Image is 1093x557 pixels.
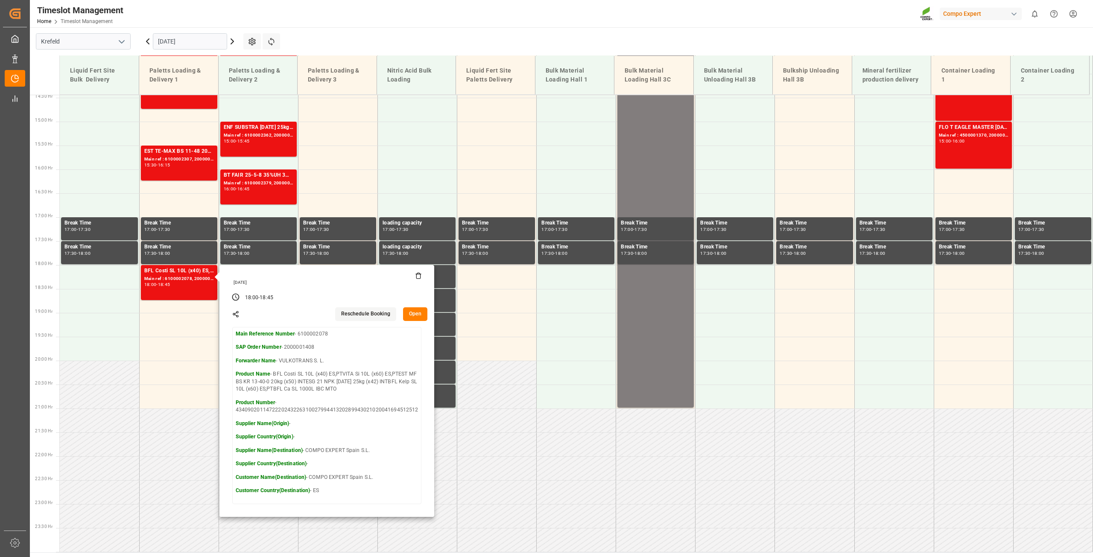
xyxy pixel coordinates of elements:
span: 20:30 Hr [35,381,53,385]
img: Screenshot%202023-09-29%20at%2010.02.21.png_1712312052.png [920,6,934,21]
strong: Forwarder Name [236,358,276,364]
div: Main ref : 6100002078, 2000001408 [144,275,214,283]
strong: Customer Name(Destination) [236,474,306,480]
div: Break Time [462,243,532,251]
strong: Supplier Country(Destination) [236,461,307,467]
div: 18:00 [158,251,170,255]
div: Break Time [621,219,690,227]
div: Break Time [64,219,134,227]
div: - [871,227,873,231]
div: - [474,227,476,231]
div: 15:45 [237,139,250,143]
div: 17:30 [953,227,965,231]
div: 17:30 [621,251,633,255]
div: Break Time [224,243,293,251]
div: 17:00 [144,227,157,231]
span: 16:00 Hr [35,166,53,170]
div: - [156,163,158,167]
div: 15:30 [144,163,157,167]
span: 15:00 Hr [35,118,53,122]
div: - [633,227,634,231]
div: Mineral fertilizer production delivery [859,63,924,87]
div: - [713,251,714,255]
strong: SAP Order Number [236,344,281,350]
div: BFL Costi SL 10L (x40) ES,PTVITA Si 10L (x60) ES,PTEST MF BS KR 13-40-0 20kg (x50) INTESG 21 NPK ... [144,267,214,275]
div: - [316,227,317,231]
div: 18:00 [317,251,329,255]
div: Bulk Material Loading Hall 1 [542,63,608,87]
div: Break Time [939,219,1008,227]
input: Type to search/select [36,33,131,50]
div: 18:00 [555,251,567,255]
div: 17:30 [317,227,329,231]
span: 20:00 Hr [35,357,53,362]
div: 17:00 [859,227,872,231]
span: 15:30 Hr [35,142,53,146]
div: 17:00 [462,227,474,231]
div: 17:30 [396,227,409,231]
div: 17:30 [476,227,488,231]
div: - [792,227,793,231]
div: - [792,251,793,255]
div: Bulk Material Unloading Hall 3B [701,63,766,87]
div: - [871,251,873,255]
div: Liquid Fert Site Bulk Delivery [67,63,132,87]
div: - [156,251,158,255]
span: 22:30 Hr [35,476,53,481]
strong: Customer Country(Destination) [236,487,310,493]
span: 18:00 Hr [35,261,53,266]
div: 17:30 [700,251,713,255]
div: 16:45 [237,187,250,191]
div: EST TE-MAX BS 11-48 20kg (x56) INT [144,147,214,156]
div: 17:00 [1018,227,1031,231]
button: Compo Expert [940,6,1025,22]
div: - [316,251,317,255]
div: ENF SUBSTRA [DATE] 25kg (x40) INTBAPL 15 3x5kg (x50) DE FR ENTRFLO T Turf 20-5-8 25kg (x40) INTBT... [224,123,293,132]
div: - [236,139,237,143]
div: Break Time [144,219,214,227]
div: Liquid Fert Site Paletts Delivery [463,63,528,87]
div: 18:00 [1032,251,1044,255]
p: - BFL Costi SL 10L (x40) ES,PTVITA Si 10L (x60) ES,PTEST MF BS KR 13-40-0 20kg (x50) INTESG 21 NP... [236,370,418,393]
div: Nitric Acid Bulk Loading [384,63,449,87]
div: - [474,251,476,255]
span: 19:30 Hr [35,333,53,338]
div: 17:30 [780,251,792,255]
div: Break Time [541,219,611,227]
div: Break Time [780,243,849,251]
div: Main ref : 4500001370, 2000000989 [939,132,1008,139]
div: 17:00 [939,227,951,231]
div: Break Time [541,243,611,251]
div: 16:15 [158,163,170,167]
div: Break Time [64,243,134,251]
div: Compo Expert [940,8,1022,20]
div: 18:00 [144,283,157,286]
strong: Supplier Name(Destination) [236,447,303,453]
div: 17:30 [555,227,567,231]
div: 17:30 [794,227,806,231]
span: 19:00 Hr [35,309,53,314]
p: - 6100002078 [236,330,418,338]
span: 18:30 Hr [35,285,53,290]
button: show 0 new notifications [1025,4,1044,23]
div: Main ref : 6100002362, 2000001731 2000001745 2000001639;2000001731 2000001731;2000001277 [224,132,293,139]
div: Break Time [303,243,373,251]
div: 17:30 [303,251,316,255]
div: - [951,227,952,231]
span: 23:30 Hr [35,524,53,529]
p: - 2000001408 [236,344,418,351]
div: 17:00 [303,227,316,231]
div: [DATE] [231,280,422,286]
div: - [236,187,237,191]
span: 21:30 Hr [35,429,53,433]
div: Container Loading 1 [938,63,1003,87]
div: 17:30 [939,251,951,255]
div: 17:00 [541,227,554,231]
div: 18:00 [396,251,409,255]
div: 17:30 [237,227,250,231]
button: Open [403,307,428,321]
p: - VULKOTRANS S. L. [236,357,418,365]
div: Break Time [224,219,293,227]
div: 17:30 [158,227,170,231]
div: Main ref : 6100002379, 2000001969 [224,180,293,187]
